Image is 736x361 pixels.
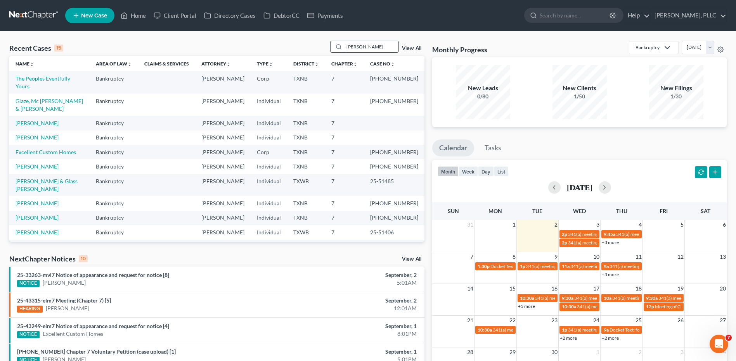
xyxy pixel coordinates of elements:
td: Bankruptcy [90,145,138,159]
td: Bankruptcy [90,71,138,93]
a: +5 more [518,303,535,309]
span: 7 [469,252,474,261]
i: unfold_more [29,62,34,67]
td: TXNB [287,94,325,116]
i: unfold_more [314,62,319,67]
td: [PERSON_NAME] [195,211,251,225]
span: 2p [562,240,567,246]
span: 9a [604,263,609,269]
td: Individual [251,196,287,210]
span: 10 [592,252,600,261]
span: 2 [638,347,642,357]
span: 15 [509,284,516,293]
span: Tue [532,208,542,214]
td: [PHONE_NUMBER] [364,159,424,174]
span: 3 [680,347,684,357]
a: [PERSON_NAME] [16,163,59,170]
span: 9a [604,327,609,333]
a: Excellent Custom Homes [16,149,76,155]
td: 7 [325,211,364,225]
td: [PERSON_NAME] [195,94,251,116]
td: Bankruptcy [90,240,138,254]
span: 18 [635,284,642,293]
span: 27 [719,316,727,325]
span: 12p [646,304,654,309]
td: [PHONE_NUMBER] [364,240,424,254]
i: unfold_more [127,62,132,67]
span: 341(a) meeting for [PERSON_NAME] [577,304,652,309]
td: Individual [251,240,287,254]
a: +2 more [560,335,577,341]
span: 341(a) meeting for [PERSON_NAME] [658,295,733,301]
span: 341(a) meeting for [PERSON_NAME] [574,295,649,301]
td: Corp [251,145,287,159]
div: Bankruptcy [636,44,660,51]
input: Search by name... [540,8,611,22]
td: Bankruptcy [90,225,138,239]
td: TXNB [287,240,325,254]
span: 341(a) meeting for [PERSON_NAME] [568,240,643,246]
span: 30 [551,347,558,357]
span: Fri [660,208,668,214]
span: 9:45a [604,231,615,237]
div: 5:01AM [289,279,417,287]
th: Claims & Services [138,56,195,71]
td: TXNB [287,196,325,210]
span: 22 [509,316,516,325]
h2: [DATE] [567,183,592,191]
a: [PERSON_NAME] [43,279,86,287]
a: Attorneyunfold_more [201,61,231,67]
span: 28 [466,347,474,357]
span: 5 [680,220,684,229]
td: 7 [325,145,364,159]
a: Help [624,9,650,22]
span: 1 [512,220,516,229]
td: Bankruptcy [90,211,138,225]
a: Client Portal [150,9,200,22]
td: Individual [251,211,287,225]
td: [PERSON_NAME] [195,225,251,239]
a: 25-33263-mvl7 Notice of appearance and request for notice [8] [17,272,169,278]
span: 31 [466,220,474,229]
a: View All [402,256,421,262]
span: 24 [592,316,600,325]
td: Individual [251,159,287,174]
span: 23 [551,316,558,325]
button: month [438,166,459,177]
div: September, 2 [289,297,417,304]
span: Thu [616,208,627,214]
a: Chapterunfold_more [331,61,358,67]
span: 29 [509,347,516,357]
div: New Filings [649,84,703,93]
td: Bankruptcy [90,196,138,210]
a: Area of Lawunfold_more [96,61,132,67]
span: 341(a) meeting for [PERSON_NAME] [568,231,643,237]
iframe: Intercom live chat [710,335,728,353]
td: 7 [325,225,364,239]
a: 25-43249-elm7 Notice of appearance and request for notice [4] [17,323,169,329]
a: [PERSON_NAME] [16,214,59,221]
span: 12 [677,252,684,261]
td: Individual [251,225,287,239]
span: 341(a) meeting for [PERSON_NAME] [610,263,684,269]
a: Excellent Custom Homes [43,330,103,338]
span: 13 [719,252,727,261]
a: Typeunfold_more [257,61,273,67]
span: 9 [554,252,558,261]
a: DebtorCC [260,9,303,22]
span: 341(a) meeting for [PERSON_NAME] [570,263,645,269]
a: [PERSON_NAME] & Glass [PERSON_NAME] [16,178,78,192]
div: New Clients [552,84,607,93]
a: +3 more [602,272,619,277]
span: 10:30a [562,304,576,309]
span: 10:30a [478,327,492,333]
div: New Leads [456,84,510,93]
button: list [494,166,509,177]
td: 25-51485 [364,174,424,196]
span: 10:30a [520,295,534,301]
span: Sun [448,208,459,214]
a: Nameunfold_more [16,61,34,67]
td: 7 [325,116,364,130]
td: TXNB [287,145,325,159]
a: Tasks [478,139,508,156]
